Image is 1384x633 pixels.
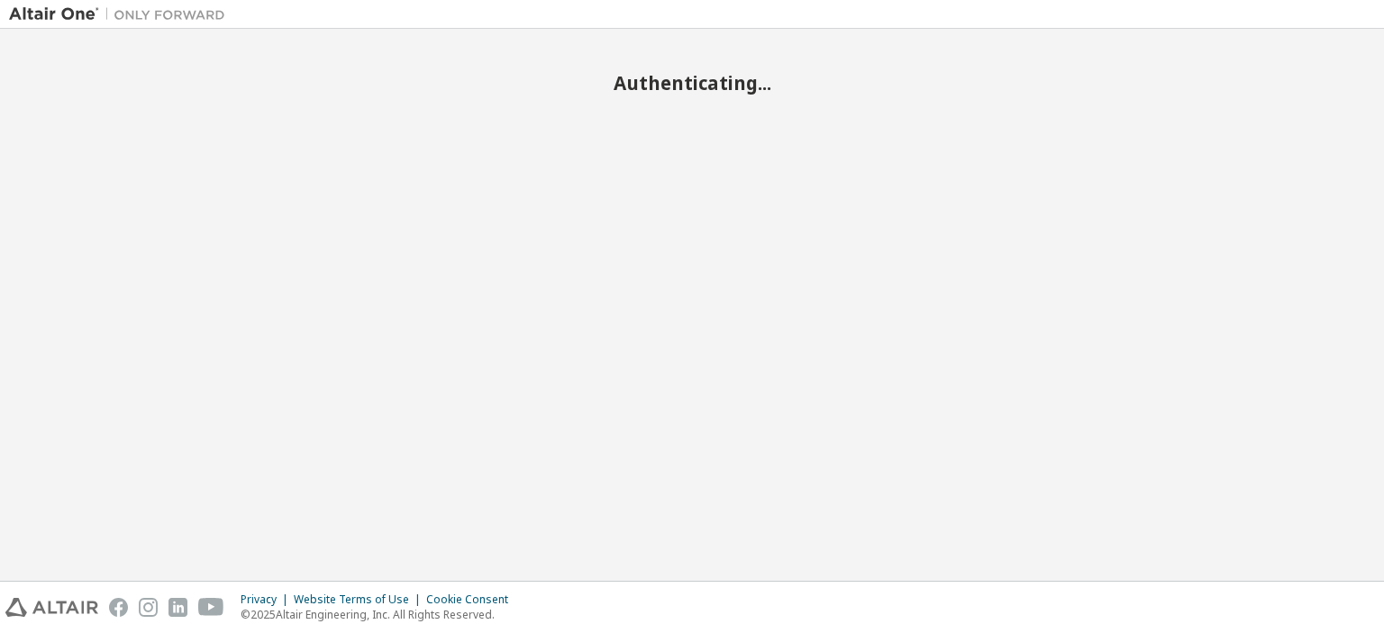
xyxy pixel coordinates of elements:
[241,607,519,622] p: © 2025 Altair Engineering, Inc. All Rights Reserved.
[109,598,128,617] img: facebook.svg
[241,592,294,607] div: Privacy
[294,592,426,607] div: Website Terms of Use
[139,598,158,617] img: instagram.svg
[9,5,234,23] img: Altair One
[9,71,1375,95] h2: Authenticating...
[426,592,519,607] div: Cookie Consent
[198,598,224,617] img: youtube.svg
[5,598,98,617] img: altair_logo.svg
[168,598,187,617] img: linkedin.svg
